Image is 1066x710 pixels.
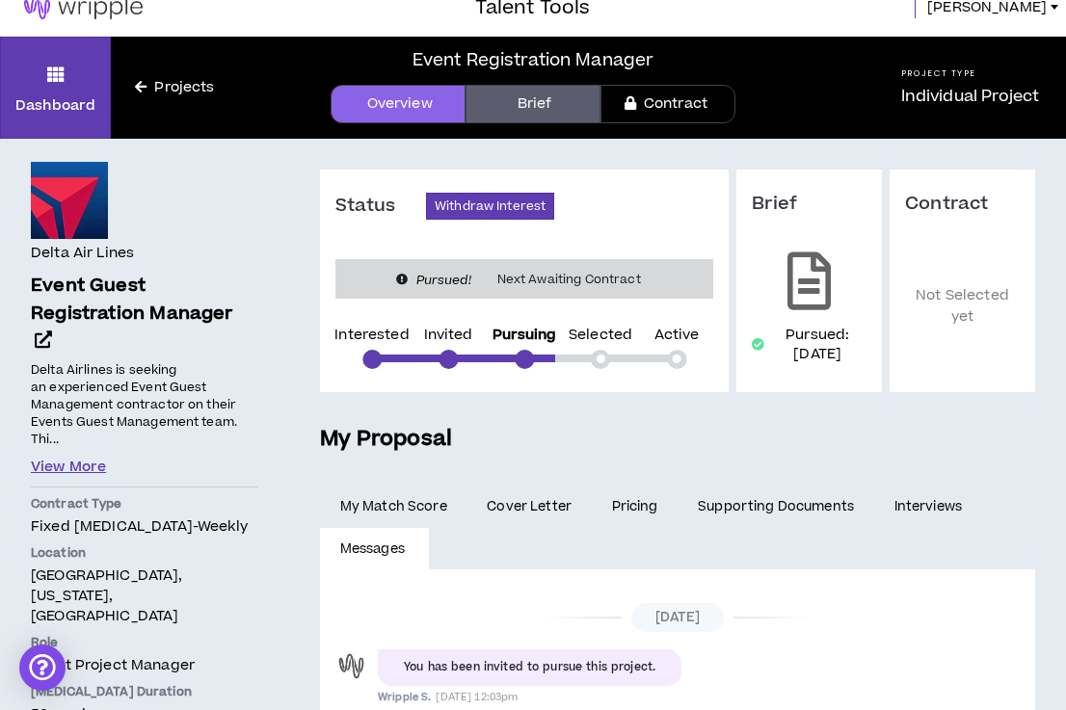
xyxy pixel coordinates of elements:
button: Withdraw Interest [426,193,554,220]
a: Projects [111,77,238,98]
h4: Delta Air Lines [31,243,134,264]
p: Not Selected yet [905,245,1020,369]
h5: Project Type [901,67,1040,80]
a: Supporting Documents [678,486,873,528]
p: Individual Project [901,85,1040,108]
p: Interested [334,329,409,342]
span: Cover Letter [487,496,572,517]
p: Pursued: [DATE] [768,326,866,364]
div: Wripple S. [334,649,368,683]
h5: My Proposal [320,423,1035,456]
h3: Contract [905,193,1020,216]
h3: Status [335,195,426,218]
span: [DATE] 12:03pm [436,690,518,704]
div: Open Intercom Messenger [19,644,66,691]
span: [DATE] [631,603,725,632]
button: View More [31,457,106,478]
a: Brief [466,85,600,123]
p: Contract Type [31,495,258,513]
span: Event Project Manager [31,655,195,675]
a: My Match Score [320,486,467,528]
p: [GEOGRAPHIC_DATA], [US_STATE], [GEOGRAPHIC_DATA] [31,565,258,626]
p: Invited [424,329,473,342]
a: Pricing [592,486,679,528]
p: Active [654,329,700,342]
p: Delta Airlines is seeking an experienced Event Guest Management contractor on their Events Guest ... [31,359,258,449]
p: Location [31,544,258,562]
i: Pursued! [416,272,471,289]
span: Wripple S. [378,690,431,704]
a: Messages [320,528,429,570]
span: Next Awaiting Contract [486,270,653,289]
a: Overview [331,85,466,123]
p: Selected [569,329,632,342]
p: Pursuing [493,329,557,342]
a: Contract [600,85,735,123]
p: [MEDICAL_DATA] Duration [31,683,258,700]
p: Role [31,634,258,651]
a: Event Guest Registration Manager [31,273,258,355]
a: Interviews [874,486,986,528]
div: Event Registration Manager [413,47,654,73]
div: You has been invited to pursue this project. [404,659,655,676]
h3: Brief [752,193,866,216]
span: Fixed [MEDICAL_DATA] - weekly [31,516,248,537]
span: Event Guest Registration Manager [31,273,233,327]
p: Dashboard [15,95,95,116]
